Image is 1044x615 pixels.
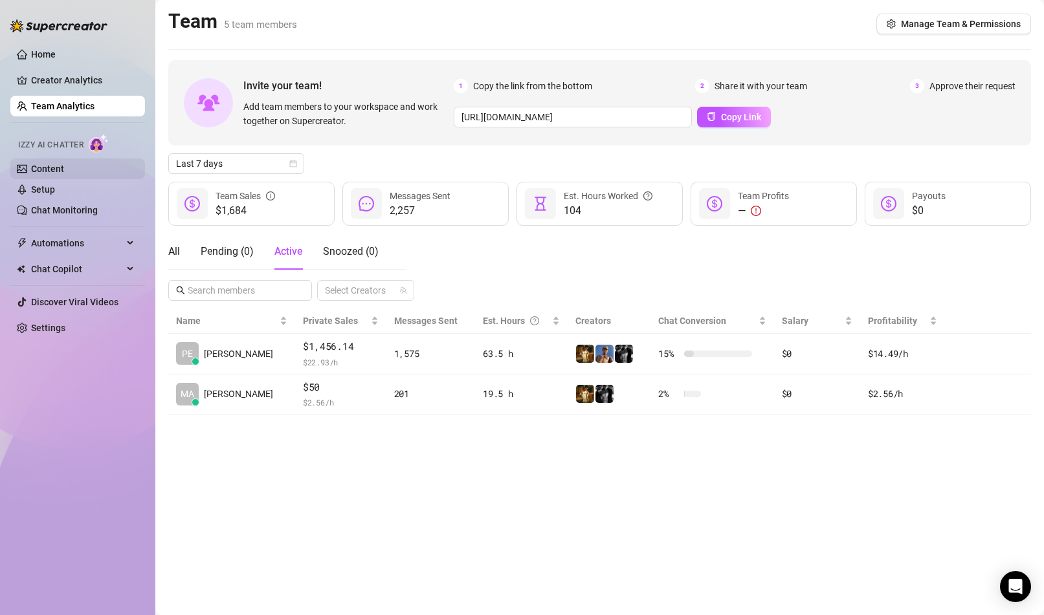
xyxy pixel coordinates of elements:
[10,19,107,32] img: logo-BBDzfeDw.svg
[576,385,594,403] img: Marvin
[697,107,771,127] button: Copy Link
[912,203,946,219] span: $0
[564,189,652,203] div: Est. Hours Worked
[473,79,592,93] span: Copy the link from the bottom
[89,134,109,153] img: AI Chatter
[176,154,296,173] span: Last 7 days
[303,396,379,409] span: $ 2.56 /h
[394,316,458,326] span: Messages Sent
[243,78,454,94] span: Invite your team!
[17,264,25,274] img: Chat Copilot
[707,112,716,121] span: copy
[216,203,275,219] span: $1,684
[204,347,273,361] span: [PERSON_NAME]
[595,385,614,403] img: Marvin
[394,387,467,401] div: 201
[323,245,379,257] span: Snoozed ( 0 )
[31,259,123,279] span: Chat Copilot
[721,112,761,122] span: Copy Link
[176,286,185,295] span: search
[31,205,98,215] a: Chat Monitoring
[390,203,450,219] span: 2,257
[289,160,297,167] span: calendar
[782,316,808,326] span: Salary
[643,189,652,203] span: question-circle
[201,244,254,259] div: Pending ( 0 )
[483,347,560,361] div: 63.5 h
[266,189,275,203] span: info-circle
[168,308,295,334] th: Name
[751,206,761,216] span: exclamation-circle
[530,314,539,328] span: question-circle
[715,79,807,93] span: Share it with your team
[910,79,924,93] span: 3
[31,164,64,174] a: Content
[274,245,302,257] span: Active
[31,70,135,91] a: Creator Analytics
[868,316,917,326] span: Profitability
[929,79,1016,93] span: Approve their request
[782,347,852,361] div: $0
[243,100,449,128] span: Add team members to your workspace and work together on Supercreator.
[216,189,275,203] div: Team Sales
[533,196,548,211] span: hourglass
[390,191,450,201] span: Messages Sent
[868,387,937,401] div: $2.56 /h
[568,308,650,334] th: Creators
[303,380,379,395] span: $50
[615,345,633,363] img: Marvin
[887,19,896,28] span: setting
[483,314,550,328] div: Est. Hours
[31,233,123,254] span: Automations
[707,196,722,211] span: dollar-circle
[782,387,852,401] div: $0
[181,387,194,401] span: MA
[738,203,789,219] div: —
[359,196,374,211] span: message
[224,19,297,30] span: 5 team members
[394,347,467,361] div: 1,575
[454,79,468,93] span: 1
[176,314,277,328] span: Name
[399,286,407,294] span: team
[1000,571,1031,602] div: Open Intercom Messenger
[168,9,297,34] h2: Team
[17,238,27,248] span: thunderbolt
[204,387,273,401] span: [PERSON_NAME]
[182,347,193,361] span: PE
[31,101,94,111] a: Team Analytics
[658,316,726,326] span: Chat Conversion
[31,323,65,333] a: Settings
[576,345,594,363] img: Marvin
[483,387,560,401] div: 19.5 h
[303,339,379,354] span: $1,456.14
[18,139,83,151] span: Izzy AI Chatter
[303,316,358,326] span: Private Sales
[658,387,679,401] span: 2 %
[881,196,896,211] span: dollar-circle
[868,347,937,361] div: $14.49 /h
[31,184,55,195] a: Setup
[168,244,180,259] div: All
[595,345,614,363] img: Dallas
[188,283,294,297] input: Search members
[184,196,200,211] span: dollar-circle
[564,203,652,219] span: 104
[303,356,379,369] span: $ 22.93 /h
[31,297,118,307] a: Discover Viral Videos
[31,49,56,59] a: Home
[876,14,1031,34] button: Manage Team & Permissions
[912,191,946,201] span: Payouts
[695,79,709,93] span: 2
[658,347,679,361] span: 15 %
[901,19,1021,29] span: Manage Team & Permissions
[738,191,789,201] span: Team Profits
